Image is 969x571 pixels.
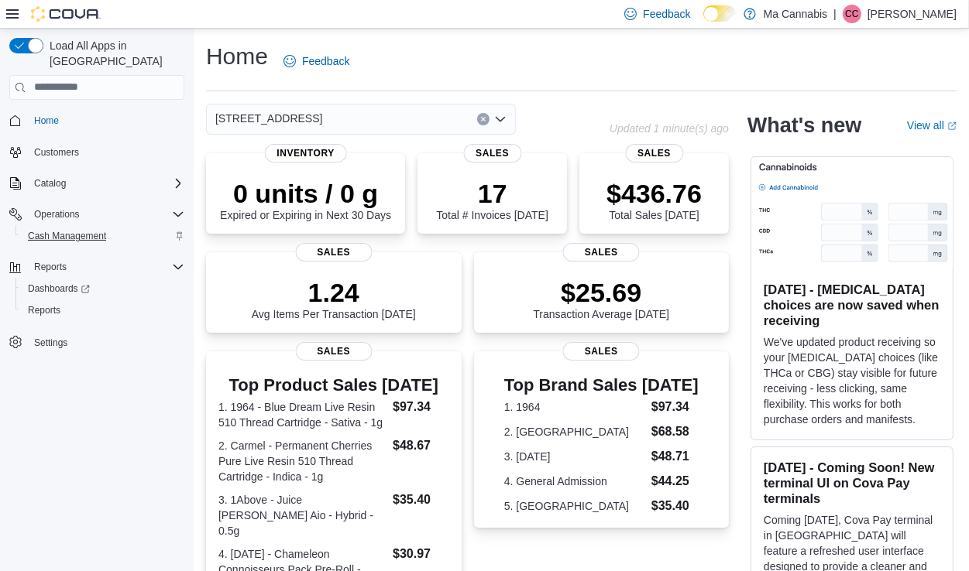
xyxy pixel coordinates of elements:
h3: [DATE] - Coming Soon! New terminal UI on Cova Pay terminals [764,460,940,506]
input: Dark Mode [703,5,736,22]
h3: Top Brand Sales [DATE] [504,376,699,395]
dd: $48.67 [393,436,448,455]
p: [PERSON_NAME] [868,5,957,23]
p: $25.69 [533,277,669,308]
span: Operations [28,205,184,224]
p: Updated 1 minute(s) ago [610,122,729,135]
dd: $97.34 [393,398,448,416]
button: Operations [28,205,86,224]
span: Customers [34,146,79,159]
span: Catalog [28,174,184,193]
dd: $44.25 [651,472,699,491]
span: Operations [34,208,80,221]
a: Reports [22,301,67,320]
span: Dashboards [28,282,90,295]
span: Customers [28,142,184,162]
span: Catalog [34,177,66,190]
span: Reports [34,261,67,273]
div: Total # Invoices [DATE] [436,178,548,221]
button: Reports [28,258,73,276]
p: 17 [436,178,548,209]
span: Reports [28,304,60,316]
div: Cody Crosby [843,5,861,23]
span: Sales [463,144,521,162]
button: Home [3,109,191,132]
span: Sales [563,243,640,262]
button: Reports [3,256,191,278]
div: Transaction Average [DATE] [533,277,669,320]
div: Avg Items Per Transaction [DATE] [252,277,416,320]
span: Feedback [302,53,349,69]
p: 1.24 [252,277,416,308]
dd: $97.34 [651,398,699,416]
dt: 2. Carmel - Permanent Cherries Pure Live Resin 510 Thread Cartridge - Indica - 1g [218,438,387,484]
span: Cash Management [28,230,106,242]
span: Cash Management [22,227,184,245]
span: Feedback [643,6,690,22]
p: Ma Cannabis [764,5,828,23]
span: Sales [563,342,640,361]
p: $436.76 [606,178,702,209]
svg: External link [947,121,957,131]
dd: $35.40 [651,497,699,515]
dd: $30.97 [393,545,448,563]
a: Cash Management [22,227,112,245]
h1: Home [206,41,268,72]
a: Dashboards [15,278,191,299]
h3: Top Product Sales [DATE] [218,376,449,395]
dt: 5. [GEOGRAPHIC_DATA] [504,498,645,514]
a: Settings [28,333,74,352]
span: Reports [28,258,184,276]
nav: Complex example [9,103,184,394]
a: View allExternal link [907,119,957,132]
span: Inventory [264,144,347,162]
p: We've updated product receiving so your [MEDICAL_DATA] choices (like THCa or CBG) stay visible fo... [764,334,940,427]
button: Reports [15,299,191,321]
button: Operations [3,203,191,225]
span: Sales [295,342,372,361]
dd: $35.40 [393,491,448,509]
span: Sales [295,243,372,262]
span: Settings [34,337,67,349]
img: Cova [31,6,101,22]
dd: $68.58 [651,422,699,441]
dt: 1. 1964 - Blue Dream Live Resin 510 Thread Cartridge - Sativa - 1g [218,399,387,430]
span: Reports [22,301,184,320]
dt: 2. [GEOGRAPHIC_DATA] [504,424,645,439]
dt: 3. [DATE] [504,449,645,464]
p: 0 units / 0 g [220,178,391,209]
dt: 1. 1964 [504,399,645,415]
dd: $48.71 [651,447,699,466]
dt: 3. 1Above - Juice [PERSON_NAME] Aio - Hybrid - 0.5g [218,492,387,539]
div: Expired or Expiring in Next 30 Days [220,178,391,221]
button: Catalog [28,174,72,193]
span: Home [28,111,184,130]
button: Clear input [477,113,490,125]
a: Customers [28,143,85,162]
button: Settings [3,330,191,353]
p: | [833,5,837,23]
span: [STREET_ADDRESS] [215,109,322,128]
a: Home [28,111,65,130]
span: Load All Apps in [GEOGRAPHIC_DATA] [43,38,184,69]
span: Settings [28,332,184,351]
button: Catalog [3,173,191,194]
span: CC [845,5,858,23]
span: Sales [625,144,683,162]
span: Home [34,115,59,127]
button: Customers [3,141,191,163]
button: Open list of options [494,113,507,125]
a: Feedback [277,46,356,77]
h3: [DATE] - [MEDICAL_DATA] choices are now saved when receiving [764,282,940,328]
dt: 4. General Admission [504,474,645,489]
a: Dashboards [22,279,96,298]
span: Dashboards [22,279,184,298]
button: Cash Management [15,225,191,247]
div: Total Sales [DATE] [606,178,702,221]
h2: What's new [747,113,861,138]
